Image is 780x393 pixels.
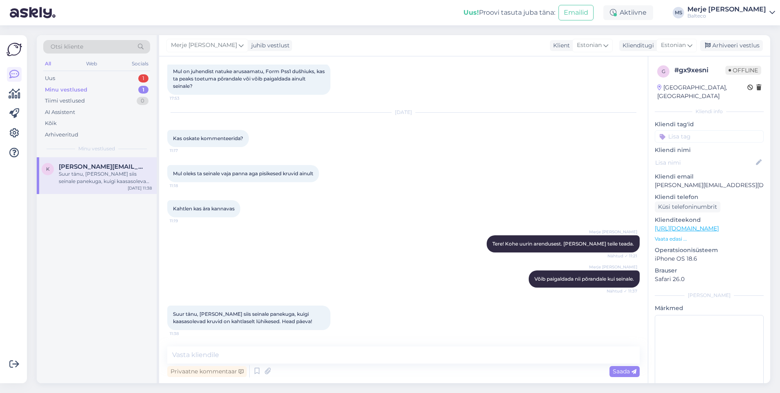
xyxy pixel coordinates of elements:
div: Aktiivne [603,5,653,20]
div: Balteco [687,13,766,19]
div: 0 [137,97,148,105]
span: Merje [PERSON_NAME] [171,41,237,50]
p: Kliendi nimi [655,146,764,154]
div: [PERSON_NAME] [655,292,764,299]
p: Vaata edasi ... [655,235,764,243]
div: Küsi telefoninumbrit [655,201,720,212]
div: Uus [45,74,55,83]
span: Estonian [661,41,686,50]
div: Kõik [45,119,57,127]
div: MS [673,7,684,18]
span: 11:17 [170,147,200,154]
div: Tiimi vestlused [45,97,85,105]
div: Proovi tasuta juba täna: [463,8,555,18]
span: Nähtud ✓ 11:37 [607,288,637,294]
span: Mul oleks ta seinale vaja panna aga pisikesed kruvid ainult [173,170,313,176]
div: All [43,58,53,69]
div: Klient [550,41,570,50]
span: Kas oskate kommenteerida? [173,135,243,141]
div: Kliendi info [655,108,764,115]
p: Operatsioonisüsteem [655,246,764,255]
span: k [46,166,50,172]
p: Märkmed [655,304,764,313]
img: Askly Logo [7,42,22,57]
span: 11:19 [170,218,200,224]
div: Socials [130,58,150,69]
span: Tere! Kohe uurin arendusest. [PERSON_NAME] teile teada. [492,241,634,247]
span: Merje [PERSON_NAME] [589,229,637,235]
div: Suur tänu, [PERSON_NAME] siis seinale panekuga, kuigi kaasasolevad kruvid on kahtlaselt lühikesed... [59,170,152,185]
input: Lisa nimi [655,158,754,167]
a: Merje [PERSON_NAME]Balteco [687,6,775,19]
p: Kliendi tag'id [655,120,764,129]
span: Võib paigaldada nii põrandale kui seinale. [534,276,634,282]
input: Lisa tag [655,130,764,143]
div: 1 [138,86,148,94]
span: Estonian [577,41,602,50]
div: Minu vestlused [45,86,87,94]
a: [URL][DOMAIN_NAME] [655,225,719,232]
span: Merje [PERSON_NAME] [589,264,637,270]
span: Nähtud ✓ 11:21 [607,253,637,259]
span: Minu vestlused [78,145,115,152]
p: Kliendi telefon [655,193,764,201]
div: 1 [138,74,148,83]
div: AI Assistent [45,108,75,116]
div: Arhiveeritud [45,131,78,139]
div: Web [84,58,99,69]
span: Otsi kliente [51,42,83,51]
p: iPhone OS 18.6 [655,255,764,263]
span: Kahtlen kas ära kannavas [173,205,235,212]
button: Emailid [558,5,594,20]
p: Kliendi email [655,172,764,181]
p: [PERSON_NAME][EMAIL_ADDRESS][DOMAIN_NAME] [655,181,764,190]
p: Klienditeekond [655,216,764,224]
div: Merje [PERSON_NAME] [687,6,766,13]
div: juhib vestlust [248,41,290,50]
div: Arhiveeri vestlus [700,40,763,51]
span: Suur tänu, [PERSON_NAME] siis seinale panekuga, kuigi kaasasolevad kruvid on kahtlaselt lühikesed... [173,311,312,324]
div: [GEOGRAPHIC_DATA], [GEOGRAPHIC_DATA] [657,83,747,100]
span: g [662,68,665,74]
div: Privaatne kommentaar [167,366,247,377]
span: karel.laid@gmail.com [59,163,144,170]
div: [DATE] 11:38 [128,185,152,191]
div: # gx9xesni [674,65,725,75]
span: Saada [613,368,636,375]
b: Uus! [463,9,479,16]
p: Safari 26.0 [655,275,764,284]
span: Offline [725,66,761,75]
div: [DATE] [167,109,640,116]
span: 11:38 [170,330,200,337]
div: Klienditugi [619,41,654,50]
span: 11:18 [170,183,200,189]
span: Mul on juhendist natuke arusaamatu, Form Pss1 dušhiuks, kas ta peaks toetuma põrandale või võib p... [173,68,326,89]
p: Brauser [655,266,764,275]
span: 17:53 [170,95,200,101]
